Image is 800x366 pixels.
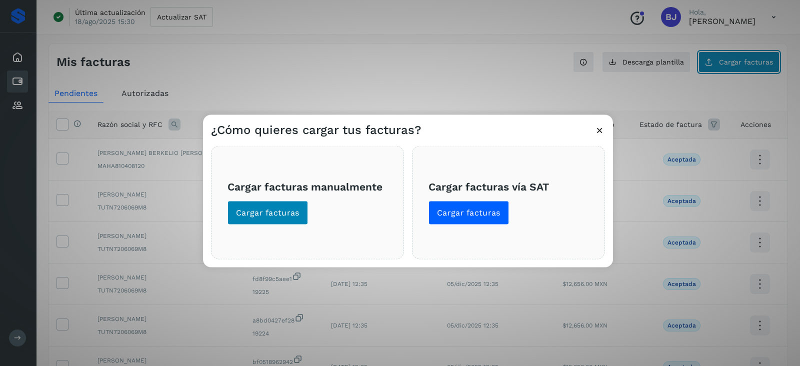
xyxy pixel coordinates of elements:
button: Cargar facturas [428,201,509,225]
span: Cargar facturas [236,207,299,218]
h3: Cargar facturas manualmente [227,180,387,192]
button: Cargar facturas [227,201,308,225]
h3: ¿Cómo quieres cargar tus facturas? [211,123,421,137]
h3: Cargar facturas vía SAT [428,180,588,192]
span: Cargar facturas [437,207,500,218]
